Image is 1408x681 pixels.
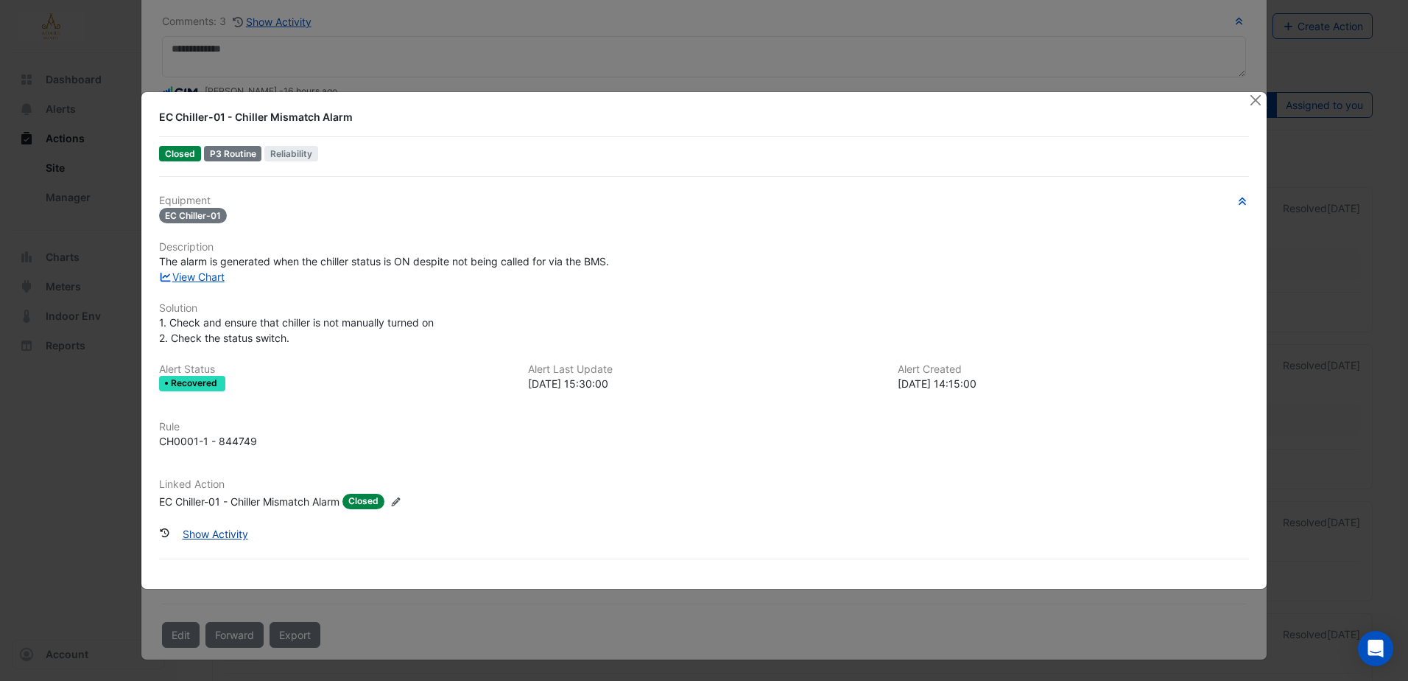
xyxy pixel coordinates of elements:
fa-icon: Edit Linked Action [390,496,401,507]
h6: Linked Action [159,478,1249,491]
h6: Alert Status [159,363,510,376]
button: Show Activity [173,521,258,547]
span: The alarm is generated when the chiller status is ON despite not being called for via the BMS. [159,255,609,268]
span: Closed [159,146,201,161]
div: [DATE] 15:30:00 [528,376,879,391]
div: EC Chiller-01 - Chiller Mismatch Alarm [159,494,339,509]
h6: Alert Created [898,363,1249,376]
button: Close [1248,92,1264,108]
div: EC Chiller-01 - Chiller Mismatch Alarm [159,110,1231,125]
div: [DATE] 14:15:00 [898,376,1249,391]
a: View Chart [159,270,225,283]
h6: Alert Last Update [528,363,879,376]
span: Closed [342,494,384,509]
h6: Equipment [159,195,1249,207]
div: CH0001-1 - 844749 [159,433,257,449]
h6: Solution [159,302,1249,315]
h6: Description [159,241,1249,254]
div: Open Intercom Messenger [1358,631,1393,666]
div: P3 Routine [204,146,262,161]
span: Reliability [264,146,318,161]
span: 1. Check and ensure that chiller is not manually turned on 2. Check the status switch. [159,316,434,344]
span: Recovered [171,379,220,388]
span: EC Chiller-01 [159,208,227,223]
h6: Rule [159,421,1249,433]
